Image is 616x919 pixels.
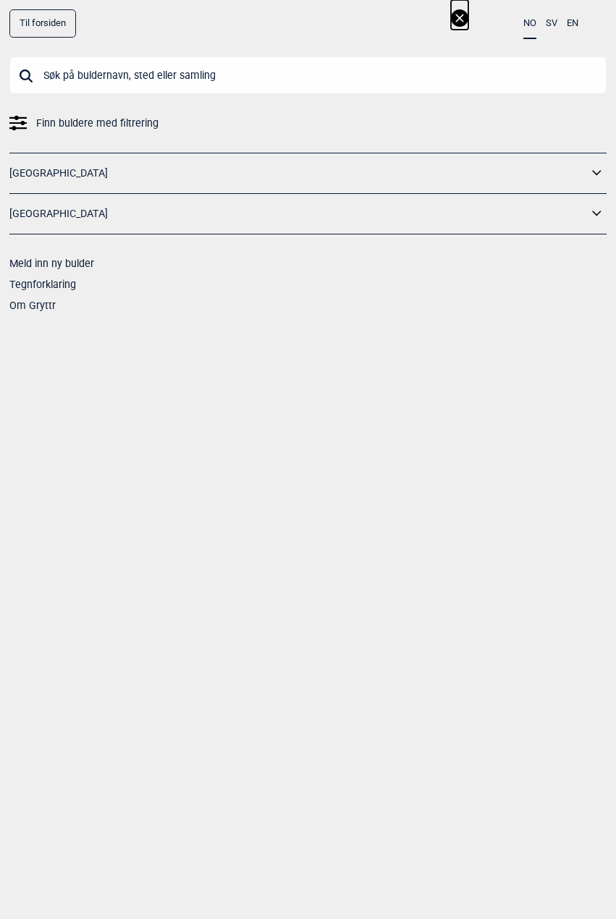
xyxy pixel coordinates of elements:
button: EN [567,9,578,38]
a: Om Gryttr [9,300,56,311]
a: [GEOGRAPHIC_DATA] [9,163,588,184]
span: Finn buldere med filtrering [36,113,159,134]
a: [GEOGRAPHIC_DATA] [9,203,588,224]
a: Til forsiden [9,9,76,38]
input: Søk på buldernavn, sted eller samling [9,56,607,94]
a: Finn buldere med filtrering [9,113,607,134]
a: Tegnforklaring [9,279,76,290]
button: SV [546,9,557,38]
a: Meld inn ny bulder [9,258,94,269]
button: NO [523,9,536,39]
